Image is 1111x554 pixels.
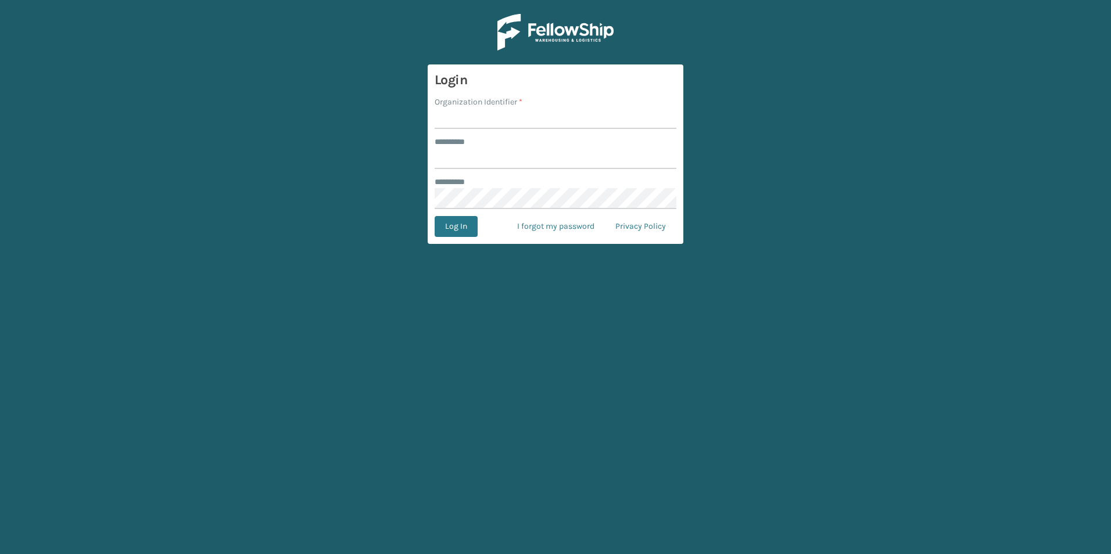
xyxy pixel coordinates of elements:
img: Logo [497,14,614,51]
button: Log In [435,216,478,237]
h3: Login [435,71,676,89]
label: Organization Identifier [435,96,522,108]
a: Privacy Policy [605,216,676,237]
a: I forgot my password [507,216,605,237]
